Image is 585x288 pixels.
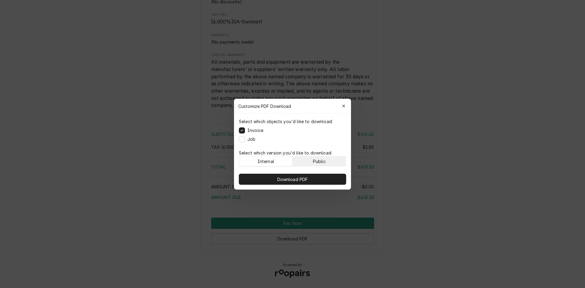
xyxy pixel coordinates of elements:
[247,136,255,142] label: Job
[234,99,351,113] div: Customize PDF Download
[239,150,346,156] p: Select which version you'd like to download:
[239,118,333,125] p: Select which objects you'd like to download:
[257,158,274,164] div: Internal
[247,127,263,133] label: Invoice
[239,174,346,185] button: Download PDF
[276,176,309,182] span: Download PDF
[313,158,326,164] div: Public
